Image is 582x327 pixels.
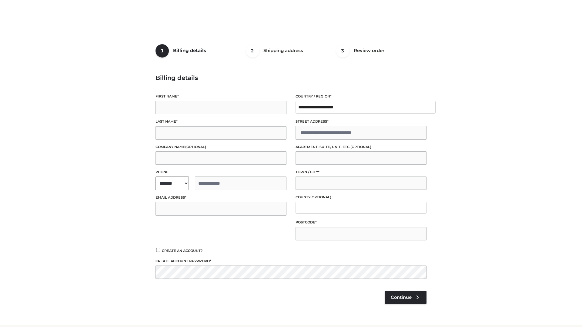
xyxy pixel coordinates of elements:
span: (optional) [350,145,371,149]
span: 1 [156,44,169,58]
label: Country / Region [296,94,426,99]
span: (optional) [310,195,331,199]
label: First name [156,94,286,99]
span: Create an account? [162,249,203,253]
span: 2 [246,44,259,58]
label: Street address [296,119,426,124]
span: Billing details [173,48,206,53]
label: Town / City [296,169,426,175]
span: (optional) [185,145,206,149]
span: Shipping address [263,48,303,53]
label: Create account password [156,258,426,264]
label: Phone [156,169,286,175]
label: Email address [156,195,286,200]
label: Company name [156,144,286,150]
label: Postcode [296,220,426,225]
label: Apartment, suite, unit, etc. [296,144,426,150]
span: Continue [391,295,412,300]
label: County [296,194,426,200]
a: Continue [385,291,426,304]
input: Create an account? [156,248,161,252]
span: Review order [354,48,384,53]
span: 3 [336,44,350,58]
label: Last name [156,119,286,124]
h3: Billing details [156,74,426,81]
